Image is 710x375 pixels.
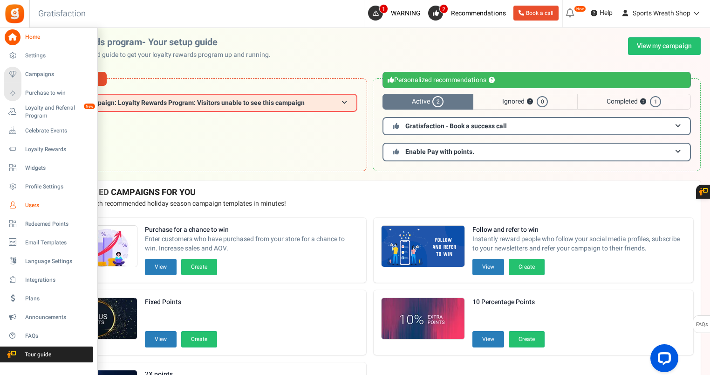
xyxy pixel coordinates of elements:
a: FAQs [4,328,93,344]
img: Recommended Campaigns [382,298,464,340]
strong: Purchase for a chance to win [145,225,359,235]
p: Preview and launch recommended holiday season campaign templates in minutes! [46,199,693,208]
span: 1 [650,96,661,107]
a: Loyalty Rewards [4,141,93,157]
span: Instantly reward people who follow your social media profiles, subscribe to your newsletters and ... [472,235,686,253]
span: Announcements [25,313,90,321]
span: Celebrate Events [25,127,90,135]
span: Purchase to win [25,89,90,97]
span: Sports Wreath Shop [633,8,690,18]
span: 0 [537,96,548,107]
span: Users [25,201,90,209]
a: Celebrate Events [4,123,93,139]
a: 2 Recommendations [428,6,510,21]
a: Plans [4,291,93,306]
p: Use this personalized guide to get your loyalty rewards program up and running. [39,50,278,60]
h3: Gratisfaction [28,5,96,23]
span: Home [25,33,90,41]
span: Plans [25,295,90,303]
span: Fail! Campaign: Loyalty Rewards Program: Visitors unable to see this campaign [70,99,305,106]
span: Settings [25,52,90,60]
span: Widgets [25,164,90,172]
a: Settings [4,48,93,64]
span: Loyalty and Referral Program [25,104,93,120]
img: Recommended Campaigns [382,226,464,268]
span: 1 [379,4,388,14]
span: Profile Settings [25,183,90,191]
span: Completed [577,94,691,110]
button: ? [489,77,495,83]
a: Widgets [4,160,93,176]
a: Help [587,6,616,21]
a: Loyalty and Referral Program New [4,104,93,120]
span: WARNING [391,8,421,18]
h4: RECOMMENDED CAMPAIGNS FOR YOU [46,188,693,197]
button: View [145,331,177,347]
button: View [472,259,504,275]
div: Personalized recommendations [382,72,691,88]
strong: Fixed Points [145,298,217,307]
strong: Follow and refer to win [472,225,686,235]
span: Email Templates [25,239,90,247]
span: 2 [439,4,448,14]
span: Campaigns [25,70,90,78]
a: Book a call [513,6,559,21]
button: View [145,259,177,275]
button: Create [509,331,545,347]
em: New [574,6,586,12]
a: Profile Settings [4,179,93,194]
span: Tour guide [4,351,69,359]
a: Users [4,197,93,213]
span: Enable Pay with points. [405,147,474,157]
span: Loyalty Rewards [25,146,90,153]
a: Language Settings [4,253,93,269]
span: Active [382,94,473,110]
span: Ignored [473,94,577,110]
strong: 10 Percentage Points [472,298,545,307]
span: Gratisfaction - Book a success call [405,121,507,131]
a: Integrations [4,272,93,288]
span: 2 [432,96,444,107]
span: Enter customers who have purchased from your store for a chance to win. Increase sales and AOV. [145,235,359,253]
button: ? [527,99,533,105]
a: Email Templates [4,235,93,250]
button: Create [509,259,545,275]
em: New [83,103,96,110]
span: FAQs [25,332,90,340]
span: Language Settings [25,257,90,265]
span: Recommendations [451,8,506,18]
a: View my campaign [628,37,701,55]
span: Redeemed Points [25,220,90,228]
a: Announcements [4,309,93,325]
h2: Loyalty rewards program- Your setup guide [39,37,278,48]
button: Create [181,259,217,275]
a: Purchase to win [4,85,93,101]
span: FAQs [696,316,708,333]
a: Campaigns [4,67,93,83]
span: Integrations [25,276,90,284]
span: Help [597,8,613,18]
a: Home [4,29,93,45]
img: Gratisfaction [4,3,25,24]
a: Redeemed Points [4,216,93,232]
button: View [472,331,504,347]
button: ? [640,99,646,105]
a: 1 WARNING [368,6,424,21]
button: Create [181,331,217,347]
